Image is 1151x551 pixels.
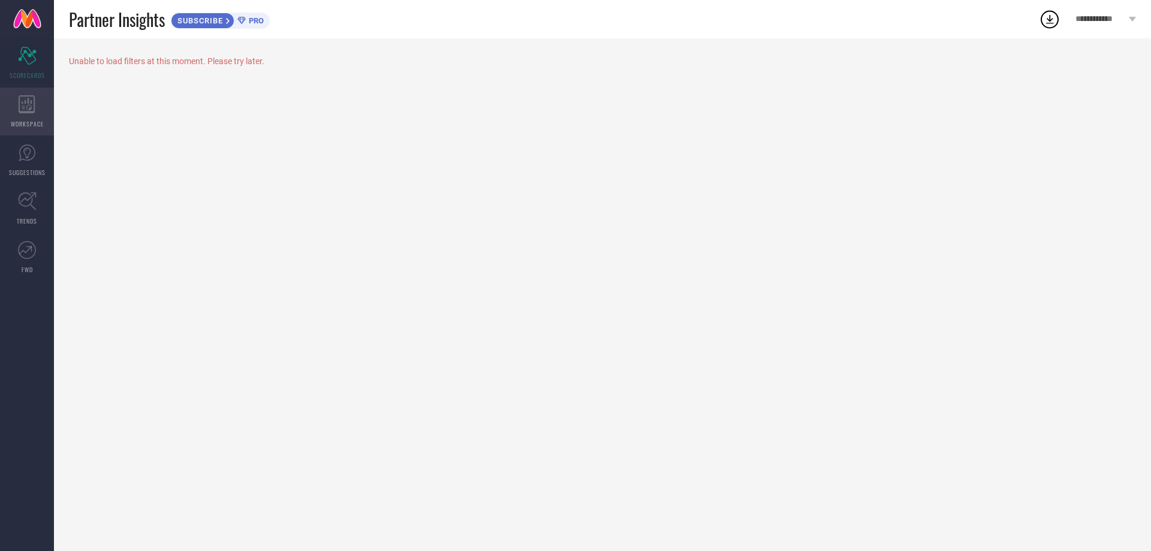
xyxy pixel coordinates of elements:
div: Open download list [1039,8,1060,30]
span: FWD [22,265,33,274]
div: Unable to load filters at this moment. Please try later. [69,56,1136,66]
span: SUGGESTIONS [9,168,46,177]
span: PRO [246,16,264,25]
span: SUBSCRIBE [171,16,226,25]
span: WORKSPACE [11,119,44,128]
span: SCORECARDS [10,71,45,80]
span: TRENDS [17,216,37,225]
span: Partner Insights [69,7,165,32]
a: SUBSCRIBEPRO [171,10,270,29]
